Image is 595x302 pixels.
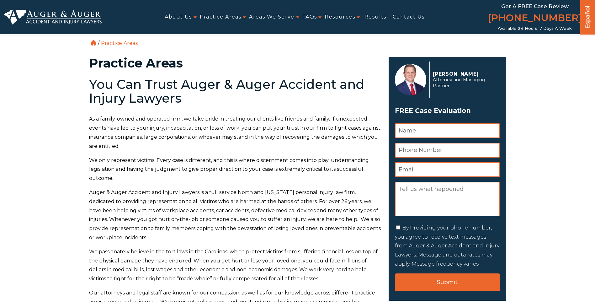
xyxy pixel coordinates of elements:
li: Practice Areas [99,40,139,46]
a: Resources [325,10,355,24]
h3: FREE Case Evaluation [395,105,500,117]
img: Auger & Auger Accident and Injury Lawyers Logo [4,10,102,25]
span: Get a FREE Case Review [501,3,569,9]
span: As a family-owned and operated firm, we take pride in treating our clients like friends and famil... [89,116,380,149]
span: We only represent victims. Every case is different, and this is where discernment comes into play... [89,157,369,181]
h2: You Can Trust Auger & Auger Accident and Injury Lawyers [89,78,381,105]
input: Email [395,162,500,177]
input: Submit [395,273,500,291]
p: [PERSON_NAME] [433,71,497,77]
a: FAQs [302,10,317,24]
input: Name [395,123,500,138]
a: [PHONE_NUMBER] [488,11,582,26]
a: About Us [165,10,192,24]
label: By Providing your phone number, you agree to receive text messages from Auger & Auger Accident an... [395,225,499,267]
a: Practice Areas [200,10,242,24]
img: Herbert Auger [395,64,426,95]
a: Contact Us [393,10,425,24]
p: We passionately believe in the tort laws in the Carolinas, which protect victims from suffering f... [89,247,381,283]
a: Areas We Serve [249,10,295,24]
input: Phone Number [395,143,500,158]
h1: Practice Areas [89,57,381,69]
a: Results [364,10,386,24]
span: Available 24 Hours, 7 Days a Week [498,26,572,31]
p: Auger & Auger Accident and Injury Lawyers is a full service North and [US_STATE] personal injury ... [89,188,381,242]
span: Attorney and Managing Partner [433,77,497,89]
a: Home [91,40,96,46]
